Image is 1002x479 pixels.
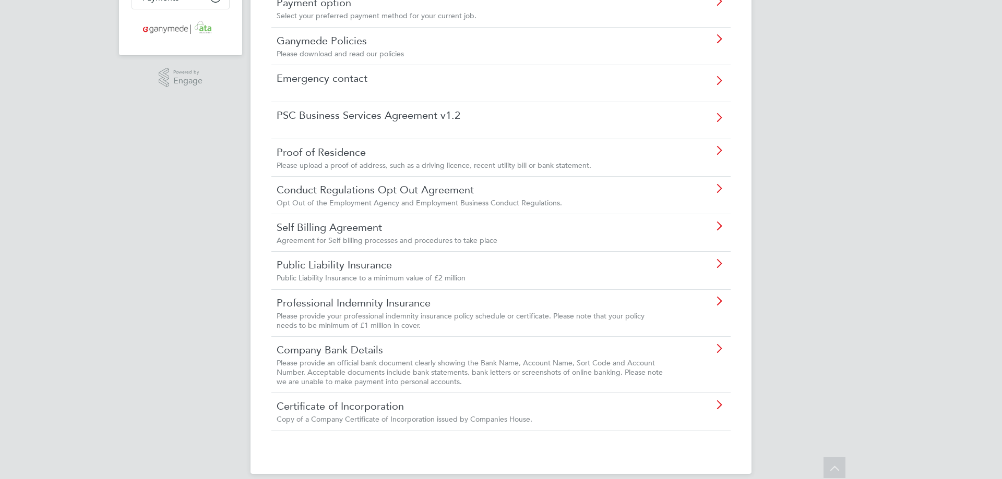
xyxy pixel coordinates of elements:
[277,343,666,357] a: Company Bank Details
[132,20,230,36] a: Go to home page
[277,11,476,20] span: Select your preferred payment method for your current job.
[173,68,202,77] span: Powered by
[277,414,532,424] span: Copy of a Company Certificate of Incorporation issued by Companies House.
[277,273,466,283] span: Public Liability Insurance to a minimum value of £2 million
[277,236,497,245] span: Agreement for Self billing processes and procedures to take place
[277,71,666,85] a: Emergency contact
[277,34,666,47] a: Ganymede Policies
[277,108,666,122] a: PSC Business Services Agreement v1.2
[277,358,663,386] span: Please provide an official bank document clearly showing the Bank Name, Account Name, Sort Code a...
[277,399,666,413] a: Certificate of Incorporation
[277,220,666,234] a: Self Billing Agreement
[277,296,666,310] a: Professional Indemnity Insurance
[140,20,222,36] img: ganymedesolutions-logo-retina.png
[277,311,645,330] span: Please provide your professional indemnity insurance policy schedule or certificate. Please note ...
[277,49,404,58] span: Please download and read our policies
[173,77,202,85] span: Engage
[277,198,562,207] span: Opt Out of the Employment Agency and Employment Business Conduct Regulations.
[277,183,666,196] a: Conduct Regulations Opt Out Agreement
[277,161,591,170] span: Please upload a proof of address, such as a driving licence, recent utility bill or bank statement.
[159,68,203,88] a: Powered byEngage
[277,258,666,272] a: Public Liability Insurance
[277,145,666,159] a: Proof of Residence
